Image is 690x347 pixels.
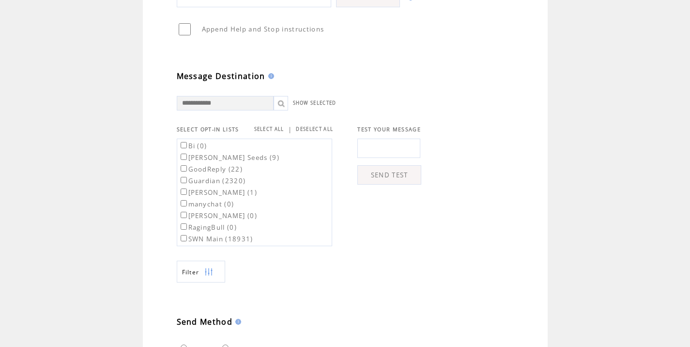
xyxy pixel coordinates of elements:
input: [PERSON_NAME] (0) [181,212,187,218]
img: help.gif [232,319,241,325]
span: Message Destination [177,71,265,81]
a: SHOW SELECTED [293,100,337,106]
label: SWN Main (18931) [179,235,253,243]
label: [PERSON_NAME] Seeds (9) [179,153,280,162]
a: DESELECT ALL [296,126,333,132]
input: GoodReply (22) [181,165,187,172]
span: Show filters [182,268,199,276]
span: | [288,125,292,134]
span: TEST YOUR MESSAGE [357,126,421,133]
img: help.gif [265,73,274,79]
img: filters.png [204,261,213,283]
label: [PERSON_NAME] (1) [179,188,258,197]
label: RagingBull (0) [179,223,237,232]
label: GoodReply (22) [179,165,243,173]
label: [PERSON_NAME] (0) [179,211,258,220]
span: Send Method [177,316,233,327]
input: RagingBull (0) [181,223,187,230]
span: SELECT OPT-IN LISTS [177,126,239,133]
input: [PERSON_NAME] Seeds (9) [181,154,187,160]
a: SEND TEST [357,165,421,185]
label: Guardian (2320) [179,176,246,185]
input: SWN Main (18931) [181,235,187,241]
label: manychat (0) [179,200,234,208]
input: Bi (0) [181,142,187,148]
label: Bi (0) [179,142,207,150]
input: [PERSON_NAME] (1) [181,189,187,195]
input: manychat (0) [181,200,187,206]
a: Filter [177,261,225,283]
input: Guardian (2320) [181,177,187,183]
span: Append Help and Stop instructions [202,25,324,33]
a: SELECT ALL [254,126,284,132]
